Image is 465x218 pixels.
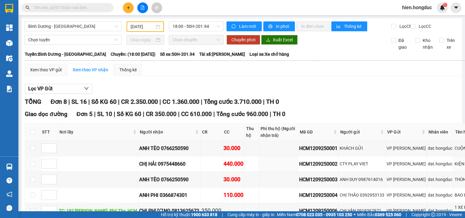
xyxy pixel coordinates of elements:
span: plus [126,6,131,10]
button: plus [123,2,134,13]
span: Giao dọc đường [25,111,67,118]
td: HCM1209250001 [298,141,339,156]
div: dat.hongduc [428,192,452,198]
span: Cung cấp máy in - giấy in: [227,211,275,218]
div: ANH PHI 0366874301 [139,191,199,199]
div: CHỊ VÂN 0919367971 [340,207,384,214]
img: solution-icon [6,86,13,92]
th: Nhân viên [427,124,454,141]
span: Người nhận [140,129,194,135]
span: sync [231,24,237,29]
div: Xem theo VP gửi [30,66,62,73]
img: warehouse-icon [6,40,13,46]
span: CC 1.360.000 [162,98,199,105]
span: Số KG 60 [91,98,116,105]
span: | [94,111,96,118]
span: CR 2.350.000 [121,98,158,105]
span: Số xe: 50H-201.94 [160,51,195,58]
div: ANH TÈO 0766250590 [139,176,199,183]
th: Thu hộ [245,124,259,141]
span: TỔNG [25,98,41,105]
div: VP [PERSON_NAME] [387,145,426,152]
div: CHỊ HẢI 0975448660 [139,160,199,168]
sup: 1 [443,3,447,7]
span: Xuất Excel [273,36,293,43]
button: In đơn chọn [296,21,330,31]
span: caret-down [453,5,459,10]
img: icon-new-feature [440,5,445,10]
div: dat.hongduc [428,145,452,152]
span: file-add [140,6,145,10]
td: VP Hồ Chí Minh [386,141,427,156]
div: CTY PLAY VIET [340,160,384,167]
td: VP Hồ Chí Minh [386,156,427,172]
span: Trên xe [444,37,459,51]
span: Tài xế: [PERSON_NAME] [199,51,245,58]
span: VP Gửi [387,129,421,135]
span: 1 [444,3,446,7]
img: logo-vxr [5,4,13,13]
input: Chọn ngày [130,36,155,43]
div: CHỊ PHƯƠNG 0813625672 [139,207,199,215]
span: | [118,98,120,105]
button: syncLàm mới [227,21,262,31]
div: VP [PERSON_NAME] [387,207,426,214]
img: warehouse-icon [6,55,13,62]
span: Chọn chuyến [173,35,220,44]
div: KHÁCH GỬI [340,145,384,152]
td: VP Hồ Chí Minh [386,172,427,187]
span: | [201,98,202,105]
div: 30.000 [223,175,243,184]
span: Số KG 60 [117,111,141,118]
span: bar-chart [336,24,341,29]
div: Xem theo VP nhận [73,66,108,73]
input: Tìm tên, số ĐT hoặc mã đơn [34,4,106,11]
div: VP [PERSON_NAME] [387,160,426,167]
span: Đơn 8 [51,98,67,105]
th: CR [200,124,223,141]
td: HCM1209250004 [298,187,339,203]
div: ANH DUY 0987614016 [340,176,384,183]
span: ⚪️ [354,213,356,216]
span: Kho nhận [420,37,435,51]
span: search [25,6,30,10]
span: Người gửi [340,129,379,135]
div: VP [PERSON_NAME] [387,192,426,198]
button: Lọc VP Gửi [25,84,92,94]
button: caret-down [451,2,461,13]
span: Nơi lấy [59,129,132,135]
button: printerIn phơi [263,21,295,31]
span: Lọc VP Gửi [28,85,52,92]
span: Thống kê [344,23,362,30]
div: HCM1209250003 [299,176,337,183]
img: warehouse-icon [6,70,13,77]
span: message [6,205,12,211]
span: Tổng cước 3.710.000 [204,98,261,105]
span: Miền Bắc [357,211,401,218]
span: notification [6,191,12,197]
button: aim [151,2,162,13]
div: HCM1209250004 [299,191,337,199]
div: HCM1209250002 [299,160,337,168]
span: Bình Dương - Đắk Lắk [28,22,118,31]
b: Tuyến: Bình Dương - [GEOGRAPHIC_DATA] [25,52,106,57]
span: CR 350.000 [146,111,177,118]
span: Miền Nam [277,211,352,218]
td: HCM1209250002 [298,156,339,172]
span: SL 10 [97,111,112,118]
span: hien.hongduc [397,4,437,11]
span: | [222,211,223,218]
span: TH 0 [266,98,279,105]
span: TH 0 [273,111,285,118]
span: Chuyến: (18:00 [DATE]) [111,51,155,58]
span: download [266,38,270,43]
td: VP Hồ Chí Minh [386,187,427,203]
div: CHỊ THẢO 0392953133 [340,192,384,198]
img: dashboard-icon [6,24,13,31]
span: Làm mới [239,23,257,30]
div: 350.000 [201,206,221,215]
div: 30.000 [223,144,243,152]
div: dat.hongduc [428,207,452,214]
th: STT [40,124,58,141]
span: Lọc CR [397,23,413,30]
